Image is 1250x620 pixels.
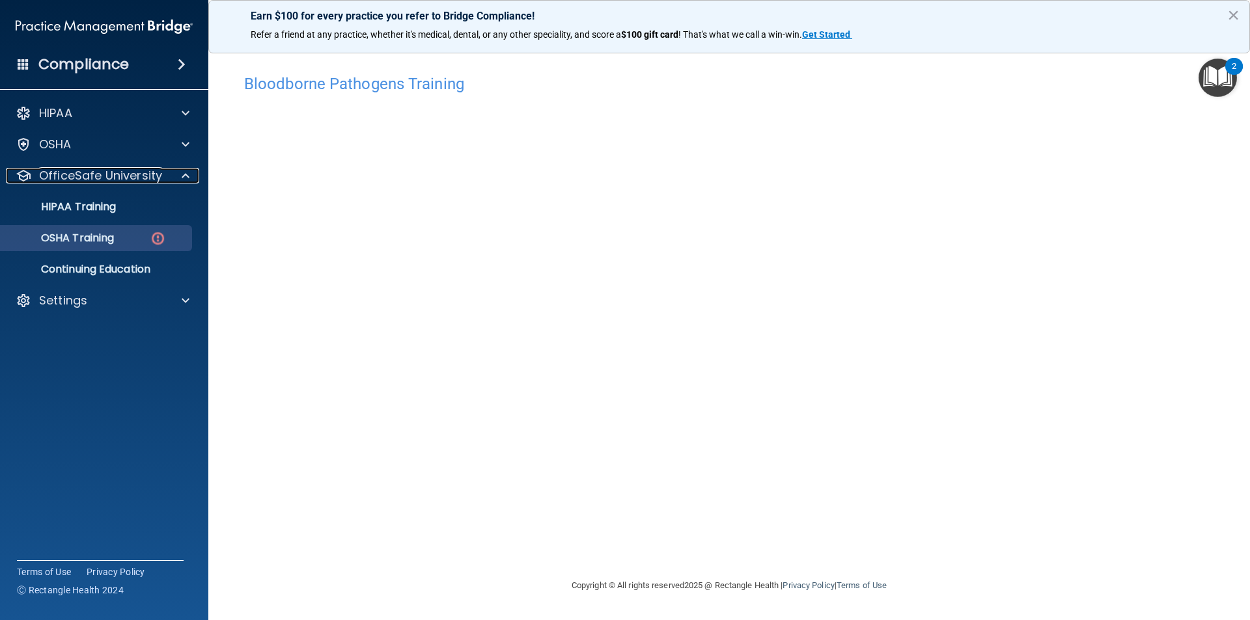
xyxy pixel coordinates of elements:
button: Open Resource Center, 2 new notifications [1199,59,1237,97]
h4: Compliance [38,55,129,74]
h4: Bloodborne Pathogens Training [244,75,1214,92]
img: PMB logo [16,14,193,40]
a: Get Started [802,29,852,40]
span: ! That's what we call a win-win. [678,29,802,40]
span: Ⓒ Rectangle Health 2024 [17,584,124,597]
img: danger-circle.6113f641.png [150,230,166,247]
p: Continuing Education [8,263,186,276]
p: HIPAA [39,105,72,121]
iframe: bbp [244,100,1214,500]
p: OfficeSafe University [39,168,162,183]
p: OSHA [39,137,72,152]
a: Privacy Policy [783,580,834,590]
a: HIPAA [16,105,189,121]
a: Settings [16,293,189,308]
p: Settings [39,293,87,308]
p: OSHA Training [8,232,114,245]
div: 2 [1232,66,1236,83]
div: Copyright © All rights reserved 2025 @ Rectangle Health | | [492,565,967,606]
span: Refer a friend at any practice, whether it's medical, dental, or any other speciality, and score a [251,29,621,40]
a: OfficeSafe University [16,168,189,183]
a: Terms of Use [17,565,71,578]
p: HIPAA Training [8,200,116,213]
p: Earn $100 for every practice you refer to Bridge Compliance! [251,10,1208,22]
a: Privacy Policy [87,565,145,578]
a: Terms of Use [837,580,887,590]
a: OSHA [16,137,189,152]
strong: Get Started [802,29,850,40]
button: Close [1227,5,1240,25]
strong: $100 gift card [621,29,678,40]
